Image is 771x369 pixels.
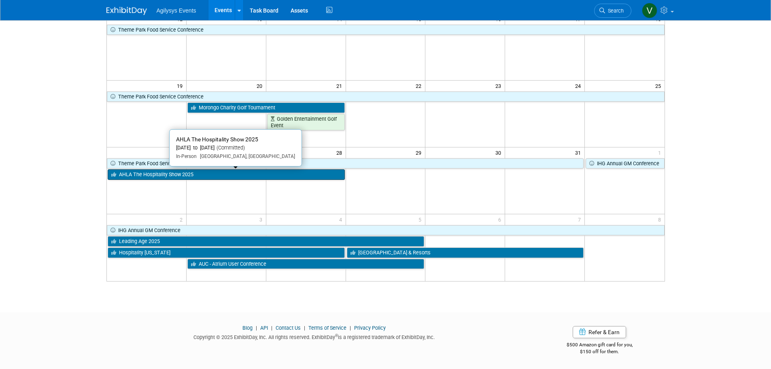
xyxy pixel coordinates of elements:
[336,147,346,158] span: 28
[176,154,197,159] span: In-Person
[242,325,253,331] a: Blog
[577,214,584,224] span: 7
[657,147,665,158] span: 1
[308,325,346,331] a: Terms of Service
[302,325,307,331] span: |
[107,92,665,102] a: Theme Park Food Service Conference
[418,214,425,224] span: 5
[179,214,186,224] span: 2
[176,136,258,143] span: AHLA The Hospitality Show 2025
[354,325,386,331] a: Privacy Policy
[534,336,665,355] div: $500 Amazon gift card for you,
[187,102,345,113] a: Morongo Charity Golf Tournament
[157,7,196,14] span: Agilysys Events
[276,325,301,331] a: Contact Us
[586,158,664,169] a: IHG Annual GM Conference
[254,325,259,331] span: |
[534,348,665,355] div: $150 off for them.
[260,325,268,331] a: API
[176,145,295,151] div: [DATE] to [DATE]
[415,147,425,158] span: 29
[573,326,626,338] a: Refer & Earn
[215,145,245,151] span: (Committed)
[348,325,353,331] span: |
[108,247,345,258] a: Hospitality [US_STATE]
[106,332,522,341] div: Copyright © 2025 ExhibitDay, Inc. All rights reserved. ExhibitDay is a registered trademark of Ex...
[594,4,631,18] a: Search
[176,81,186,91] span: 19
[347,247,584,258] a: [GEOGRAPHIC_DATA] & Resorts
[605,8,624,14] span: Search
[106,7,147,15] img: ExhibitDay
[107,225,665,236] a: IHG Annual GM Conference
[107,25,665,35] a: Theme Park Food Service Conference
[187,259,425,269] a: AUC - Atrium User Conference
[267,114,345,130] a: Golden Entertainment Golf Event
[108,236,425,247] a: Leading Age 2025
[497,214,505,224] span: 6
[574,147,584,158] span: 31
[259,214,266,224] span: 3
[642,3,657,18] img: Vaitiare Munoz
[335,333,338,338] sup: ®
[336,81,346,91] span: 21
[657,214,665,224] span: 8
[256,81,266,91] span: 20
[574,81,584,91] span: 24
[269,325,274,331] span: |
[495,147,505,158] span: 30
[495,81,505,91] span: 23
[415,81,425,91] span: 22
[338,214,346,224] span: 4
[197,154,295,159] span: [GEOGRAPHIC_DATA], [GEOGRAPHIC_DATA]
[107,158,584,169] a: Theme Park Food Service Conference
[108,169,345,180] a: AHLA The Hospitality Show 2025
[654,81,665,91] span: 25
